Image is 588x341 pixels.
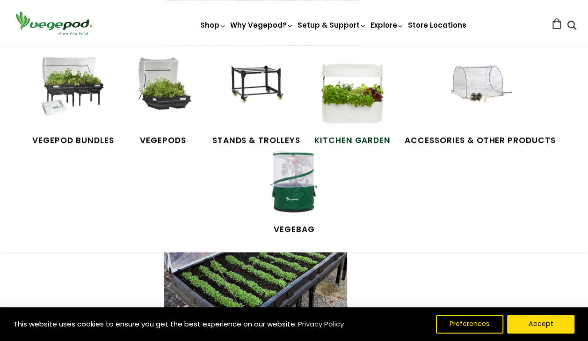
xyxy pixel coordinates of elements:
span: VegeBag [259,223,329,236]
span: This website uses cookies to ensure you get the best experience on our website. [14,319,297,329]
a: VegeBag [259,146,329,235]
img: VegeBag [259,146,329,216]
a: Accessories & Other Products [405,57,556,146]
a: Why Vegepod? [230,20,294,30]
a: Vegepod Bundles [32,57,114,146]
img: Vegepod [12,9,96,36]
button: Accept [507,315,574,334]
span: Vegepods [128,134,198,147]
img: Stands & Trolleys [221,57,291,127]
img: Vegepod Bundles [38,57,108,127]
img: Accessories & Other Products [445,57,515,127]
a: Privacy Policy (opens in a new tab) [297,316,345,333]
span: Stands & Trolleys [212,134,300,147]
a: Explore [370,20,404,30]
span: Kitchen Garden [314,134,391,147]
a: Shop [200,20,226,56]
button: Preferences [436,315,503,334]
a: Kitchen Garden [314,57,391,146]
a: Setup & Support [298,20,367,30]
img: Raised Garden Kits [128,57,198,127]
span: Accessories & Other Products [405,134,556,147]
img: Kitchen Garden [317,57,387,127]
a: Store Locations [408,20,466,30]
a: Vegepods [128,57,198,146]
span: Vegepod Bundles [32,134,114,147]
a: Stands & Trolleys [212,57,300,146]
a: Search [567,21,576,31]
